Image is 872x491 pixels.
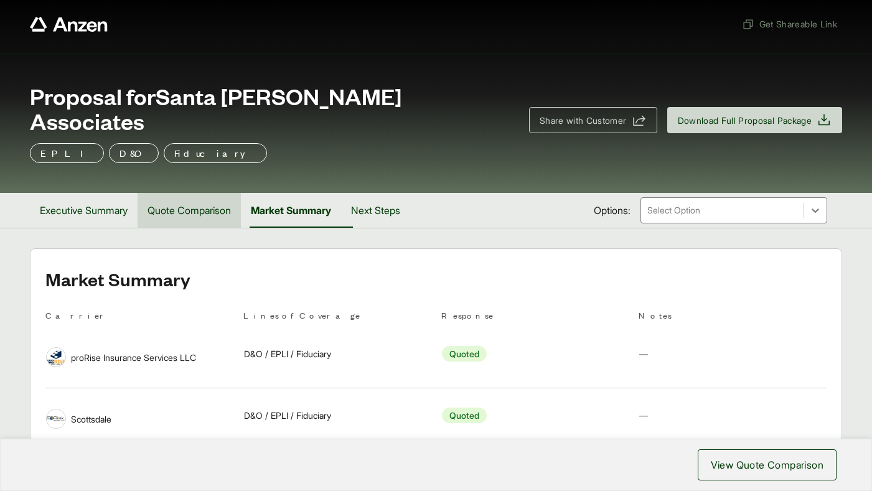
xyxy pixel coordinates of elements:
p: D&O [120,146,148,161]
th: Lines of Coverage [243,309,431,327]
button: Market Summary [241,193,341,228]
span: Quoted [442,346,487,362]
th: Response [441,309,629,327]
span: Share with Customer [540,114,627,127]
span: proRise Insurance Services LLC [71,351,196,364]
span: D&O / EPLI / Fiduciary [244,409,331,422]
img: proRise Insurance Services LLC logo [47,348,65,367]
h2: Market Summary [45,269,827,289]
span: — [639,348,648,359]
a: Anzen website [30,17,108,32]
th: Carrier [45,309,233,327]
img: Scottsdale logo [47,409,65,428]
span: View Quote Comparison [711,457,823,472]
button: Quote Comparison [138,193,241,228]
p: Fiduciary [174,146,256,161]
span: Proposal for Santa [PERSON_NAME] Associates [30,83,514,133]
button: Executive Summary [30,193,138,228]
button: Share with Customer [529,107,657,133]
button: Download Full Proposal Package [667,107,843,133]
span: — [639,410,648,421]
p: EPLI [40,146,93,161]
span: Options: [594,203,631,218]
button: Get Shareable Link [737,12,842,35]
button: View Quote Comparison [698,449,837,480]
button: Next Steps [341,193,410,228]
span: Scottsdale [71,413,111,426]
th: Notes [639,309,827,327]
span: Quoted [442,408,487,423]
span: Download Full Proposal Package [678,114,812,127]
span: D&O / EPLI / Fiduciary [244,347,331,360]
span: Get Shareable Link [742,17,837,30]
